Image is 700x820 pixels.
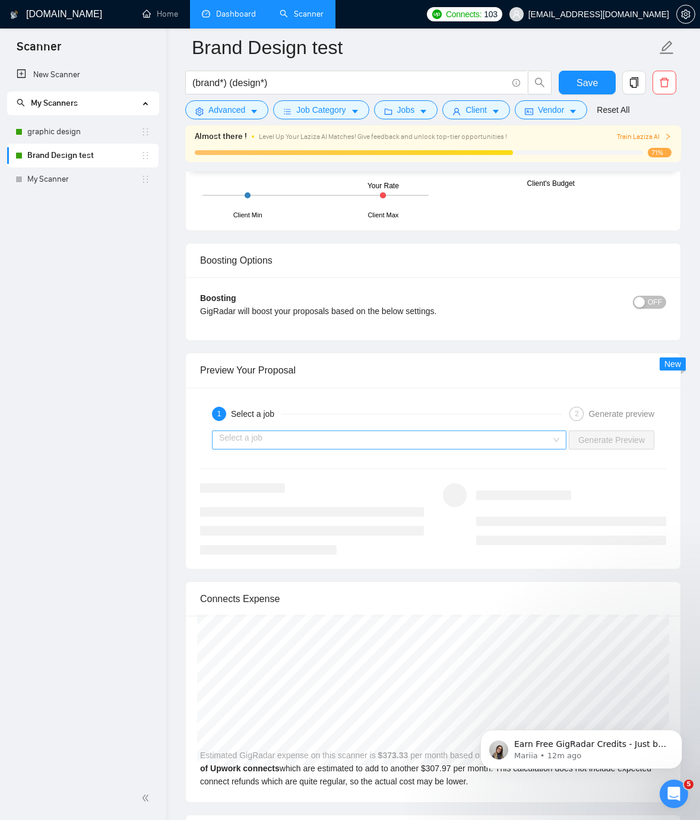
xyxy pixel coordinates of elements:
span: user [452,107,461,116]
button: idcardVendorcaret-down [515,100,587,119]
button: setting [676,5,695,24]
span: delete [653,77,676,88]
div: Preview Your Proposal [200,353,666,387]
button: barsJob Categorycaret-down [273,100,369,119]
span: edit [659,40,674,55]
span: Vendor [538,103,564,116]
b: Boosting [200,293,236,303]
div: Select a job [231,407,281,421]
div: Boosting Options [200,243,666,277]
input: Scanner name... [192,33,657,62]
div: Client's Budget [527,178,575,189]
li: My Scanner [7,167,159,191]
span: double-left [141,792,153,804]
span: Job Category [296,103,346,116]
span: 1 [217,410,221,418]
a: New Scanner [17,63,149,87]
a: setting [676,10,695,19]
span: setting [677,10,695,19]
img: logo [10,5,18,24]
span: Scanner [7,38,71,63]
span: holder [141,151,150,160]
span: right [664,133,672,140]
span: OFF [648,296,662,309]
span: Almost there ! [195,130,247,143]
span: Advanced [208,103,245,116]
span: search [528,77,551,88]
img: upwork-logo.png [432,10,442,19]
b: excludes your cost of Upwork connects [200,751,666,773]
button: delete [653,71,676,94]
span: My Scanners [17,98,78,108]
input: Search Freelance Jobs... [192,75,507,90]
button: settingAdvancedcaret-down [185,100,268,119]
div: Generate preview [588,407,654,421]
a: My Scanner [27,167,141,191]
a: homeHome [142,9,178,19]
span: 71% [648,148,672,157]
span: folder [384,107,392,116]
button: folderJobscaret-down [374,100,438,119]
span: search [17,99,25,107]
button: userClientcaret-down [442,100,510,119]
span: caret-down [419,107,427,116]
span: Save [577,75,598,90]
div: Client Min [233,210,262,220]
span: New [664,359,681,369]
span: copy [623,77,645,88]
span: 5 [684,780,693,789]
li: graphic design [7,120,159,144]
iframe: Intercom notifications message [463,705,700,788]
span: holder [141,175,150,184]
button: Generate Preview [569,430,654,449]
button: Save [559,71,616,94]
span: caret-down [569,107,577,116]
span: bars [283,107,292,116]
a: Brand Design test [27,144,141,167]
div: Connects Expense [200,582,666,616]
div: Your Rate [368,181,399,192]
span: holder [141,127,150,137]
div: Client Max [368,210,398,220]
span: caret-down [492,107,500,116]
span: user [512,10,521,18]
li: New Scanner [7,63,159,87]
span: caret-down [351,107,359,116]
li: Brand Design test [7,144,159,167]
span: Connects: [446,8,482,21]
span: 2 [575,410,579,418]
span: My Scanners [31,98,78,108]
span: Client [465,103,487,116]
span: caret-down [250,107,258,116]
a: dashboardDashboard [202,9,256,19]
span: 103 [484,8,497,21]
div: GigRadar will boost your proposals based on the below settings. [200,305,550,318]
a: graphic design [27,120,141,144]
a: Reset All [597,103,629,116]
div: Estimated GigRadar expense on this scanner is per month based on historical data. This amount whi... [186,616,680,802]
span: info-circle [512,79,520,87]
span: idcard [525,107,533,116]
a: searchScanner [280,9,324,19]
span: Jobs [397,103,415,116]
button: copy [622,71,646,94]
span: setting [195,107,204,116]
iframe: Intercom live chat [660,780,688,808]
span: Level Up Your Laziza AI Matches! Give feedback and unlock top-tier opportunities ! [259,132,507,141]
button: search [528,71,552,94]
button: Train Laziza AI [617,131,672,143]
